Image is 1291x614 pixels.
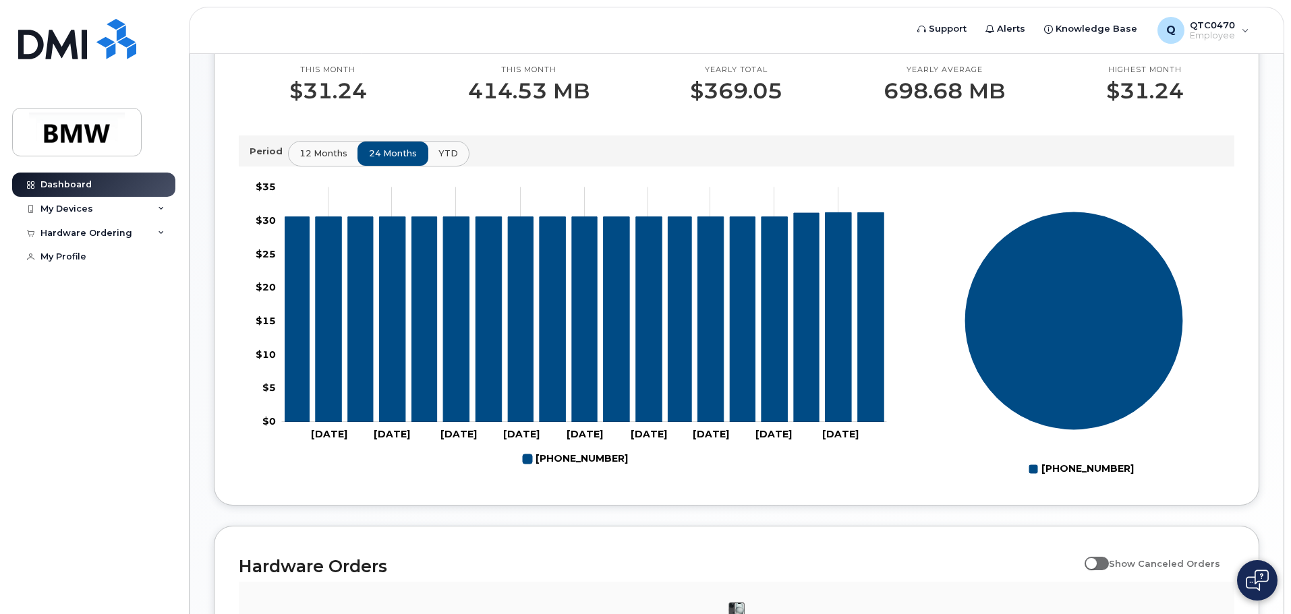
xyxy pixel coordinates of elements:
[997,22,1025,36] span: Alerts
[250,145,288,158] p: Period
[1035,16,1147,42] a: Knowledge Base
[299,147,347,160] span: 12 months
[289,65,367,75] p: This month
[1190,30,1235,41] span: Employee
[822,428,859,440] tspan: [DATE]
[908,16,976,42] a: Support
[262,381,276,394] tspan: $5
[468,79,590,103] p: 414.53 MB
[929,22,967,36] span: Support
[693,428,729,440] tspan: [DATE]
[690,65,782,75] p: Yearly total
[965,211,1184,480] g: Chart
[285,212,884,422] g: 864-320-1539
[631,428,667,440] tspan: [DATE]
[262,415,276,427] tspan: $0
[374,428,410,440] tspan: [DATE]
[1106,65,1184,75] p: Highest month
[256,181,887,470] g: Chart
[884,79,1005,103] p: 698.68 MB
[239,556,1078,576] h2: Hardware Orders
[567,428,603,440] tspan: [DATE]
[256,315,276,327] tspan: $15
[965,211,1184,430] g: Series
[438,147,458,160] span: YTD
[256,281,276,293] tspan: $20
[1056,22,1137,36] span: Knowledge Base
[1109,558,1220,569] span: Show Canceled Orders
[503,428,540,440] tspan: [DATE]
[256,214,276,226] tspan: $30
[1029,458,1134,481] g: Legend
[256,247,276,259] tspan: $25
[1085,551,1095,561] input: Show Canceled Orders
[884,65,1005,75] p: Yearly average
[256,348,276,360] tspan: $10
[440,428,477,440] tspan: [DATE]
[256,181,276,193] tspan: $35
[1246,570,1269,591] img: Open chat
[1166,22,1176,38] span: Q
[523,448,628,470] g: 864-320-1539
[690,79,782,103] p: $369.05
[311,428,347,440] tspan: [DATE]
[976,16,1035,42] a: Alerts
[1148,17,1259,44] div: QTC0470
[523,448,628,470] g: Legend
[289,79,367,103] p: $31.24
[1190,20,1235,30] span: QTC0470
[1106,79,1184,103] p: $31.24
[468,65,590,75] p: This month
[755,428,792,440] tspan: [DATE]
